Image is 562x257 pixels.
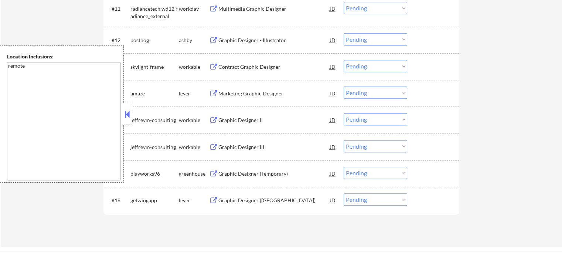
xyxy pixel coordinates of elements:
div: Graphic Designer ([GEOGRAPHIC_DATA]) [218,197,330,204]
div: getwingapp [130,197,179,204]
div: lever [179,90,209,97]
div: workable [179,63,209,71]
div: #12 [112,37,125,44]
div: amaze [130,90,179,97]
div: JD [329,2,337,15]
div: JD [329,140,337,153]
div: Location Inclusions: [7,53,121,60]
div: JD [329,87,337,100]
div: JD [329,113,337,126]
div: ashby [179,37,209,44]
div: #18 [112,197,125,204]
div: Multimedia Graphic Designer [218,5,330,13]
div: Graphic Designer - Illustrator [218,37,330,44]
div: workable [179,116,209,124]
div: jeffreym-consulting [130,143,179,151]
div: Marketing Graphic Designer [218,90,330,97]
div: JD [329,60,337,73]
div: JD [329,193,337,207]
div: lever [179,197,209,204]
div: Contract Graphic Designer [218,63,330,71]
div: JD [329,167,337,180]
div: workable [179,143,209,151]
div: greenhouse [179,170,209,177]
div: Graphic Designer II [218,116,330,124]
div: playworks96 [130,170,179,177]
div: Graphic Designer III [218,143,330,151]
div: JD [329,33,337,47]
div: radiancetech.wd12.radiance_external [130,5,179,20]
div: #11 [112,5,125,13]
div: skylight-frame [130,63,179,71]
div: posthog [130,37,179,44]
div: jeffreym-consulting [130,116,179,124]
div: Graphic Designer (Temporary) [218,170,330,177]
div: workday [179,5,209,13]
